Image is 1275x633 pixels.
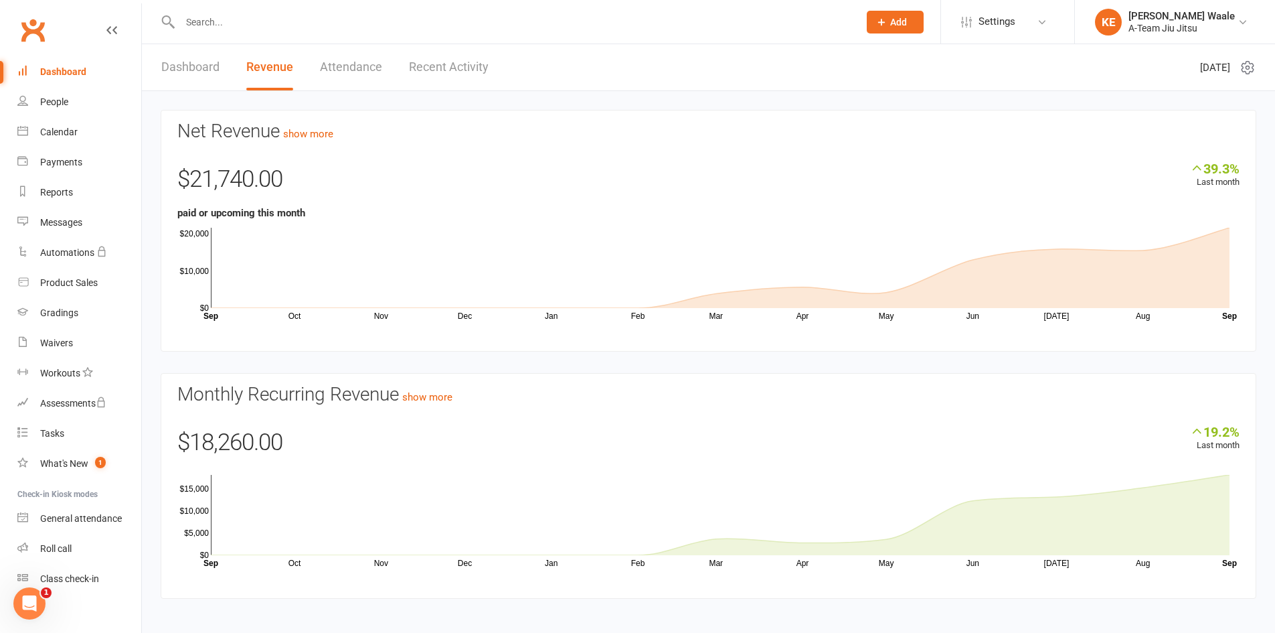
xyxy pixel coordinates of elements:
a: show more [283,128,333,140]
a: Gradings [17,298,141,328]
a: Assessments [17,389,141,419]
a: Attendance [320,44,382,90]
a: What's New1 [17,449,141,479]
a: show more [402,391,452,403]
div: Class check-in [40,573,99,584]
div: Roll call [40,543,72,554]
a: People [17,87,141,117]
span: 1 [41,587,52,598]
div: 39.3% [1190,161,1240,175]
a: Payments [17,147,141,178]
div: Waivers [40,338,73,348]
div: KE [1095,9,1122,36]
iframe: Intercom live chat [13,587,46,620]
a: Waivers [17,328,141,358]
div: A-Team Jiu Jitsu [1128,22,1235,34]
div: 19.2% [1190,424,1240,439]
input: Search... [176,13,849,31]
div: Last month [1190,424,1240,453]
div: Automations [40,247,94,258]
div: Messages [40,217,82,228]
a: Product Sales [17,268,141,298]
div: Tasks [40,428,64,439]
div: $21,740.00 [177,161,1240,205]
div: Calendar [40,127,78,137]
span: Add [890,17,907,27]
a: Dashboard [17,57,141,87]
div: What's New [40,458,88,469]
div: People [40,96,68,107]
a: Workouts [17,358,141,389]
div: Dashboard [40,66,86,77]
h3: Net Revenue [177,121,1240,142]
a: Revenue [246,44,293,90]
a: Messages [17,208,141,238]
div: Reports [40,187,73,198]
a: Clubworx [16,13,50,47]
span: 1 [95,457,106,468]
a: Dashboard [161,44,220,90]
div: Payments [40,157,82,167]
a: General attendance kiosk mode [17,504,141,534]
a: Recent Activity [409,44,489,90]
a: Automations [17,238,141,268]
span: [DATE] [1200,60,1230,76]
span: Settings [979,7,1015,37]
a: Roll call [17,534,141,564]
a: Tasks [17,419,141,449]
a: Class kiosk mode [17,564,141,594]
div: $18,260.00 [177,424,1240,468]
h3: Monthly Recurring Revenue [177,384,1240,405]
button: Add [867,11,924,33]
div: Workouts [40,368,80,378]
div: General attendance [40,513,122,524]
div: Assessments [40,398,106,409]
div: Product Sales [40,277,98,288]
div: [PERSON_NAME] Waale [1128,10,1235,22]
a: Reports [17,178,141,208]
div: Gradings [40,307,78,318]
a: Calendar [17,117,141,147]
div: Last month [1190,161,1240,190]
strong: paid or upcoming this month [177,207,305,219]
